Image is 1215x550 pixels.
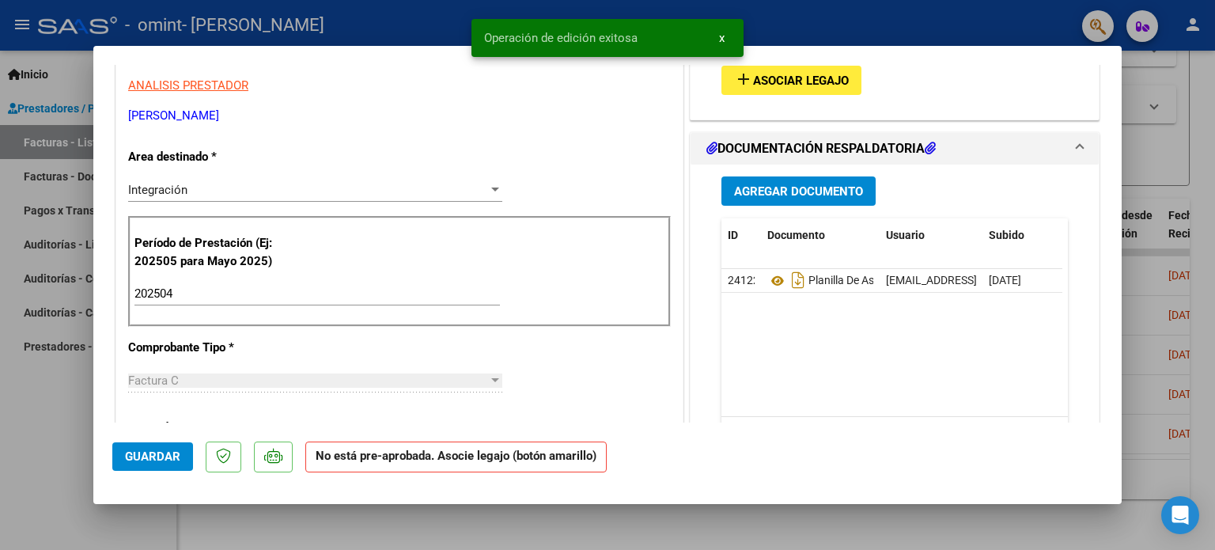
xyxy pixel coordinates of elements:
[721,176,876,206] button: Agregar Documento
[734,184,863,199] span: Agregar Documento
[989,229,1024,241] span: Subido
[767,229,825,241] span: Documento
[1062,218,1141,252] datatable-header-cell: Acción
[484,30,638,46] span: Operación de edición exitosa
[134,234,293,270] p: Período de Prestación (Ej: 202505 para Mayo 2025)
[128,107,671,125] p: [PERSON_NAME]
[128,148,291,166] p: Area destinado *
[128,419,291,437] p: Punto de Venta
[728,274,759,286] span: 24122
[734,70,753,89] mat-icon: add
[706,139,936,158] h1: DOCUMENTACIÓN RESPALDATORIA
[128,183,187,197] span: Integración
[691,133,1099,165] mat-expansion-panel-header: DOCUMENTACIÓN RESPALDATORIA
[706,24,737,52] button: x
[728,229,738,241] span: ID
[753,74,849,88] span: Asociar Legajo
[691,54,1099,119] div: PREAPROBACIÓN PARA INTEGRACION
[880,218,982,252] datatable-header-cell: Usuario
[128,78,248,93] span: ANALISIS PRESTADOR
[1161,496,1199,534] div: Open Intercom Messenger
[721,417,1068,457] div: 1 total
[721,66,861,95] button: Asociar Legajo
[886,229,925,241] span: Usuario
[719,31,725,45] span: x
[982,218,1062,252] datatable-header-cell: Subido
[112,442,193,471] button: Guardar
[886,274,1154,286] span: [EMAIL_ADDRESS][DOMAIN_NAME] - [PERSON_NAME]
[128,339,291,357] p: Comprobante Tipo *
[761,218,880,252] datatable-header-cell: Documento
[767,275,912,287] span: Planilla De Asistencia
[125,449,180,464] span: Guardar
[721,218,761,252] datatable-header-cell: ID
[989,274,1021,286] span: [DATE]
[128,374,179,388] span: Factura C
[788,267,808,293] i: Descargar documento
[305,442,607,472] strong: No está pre-aprobada. Asocie legajo (botón amarillo)
[691,165,1099,493] div: DOCUMENTACIÓN RESPALDATORIA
